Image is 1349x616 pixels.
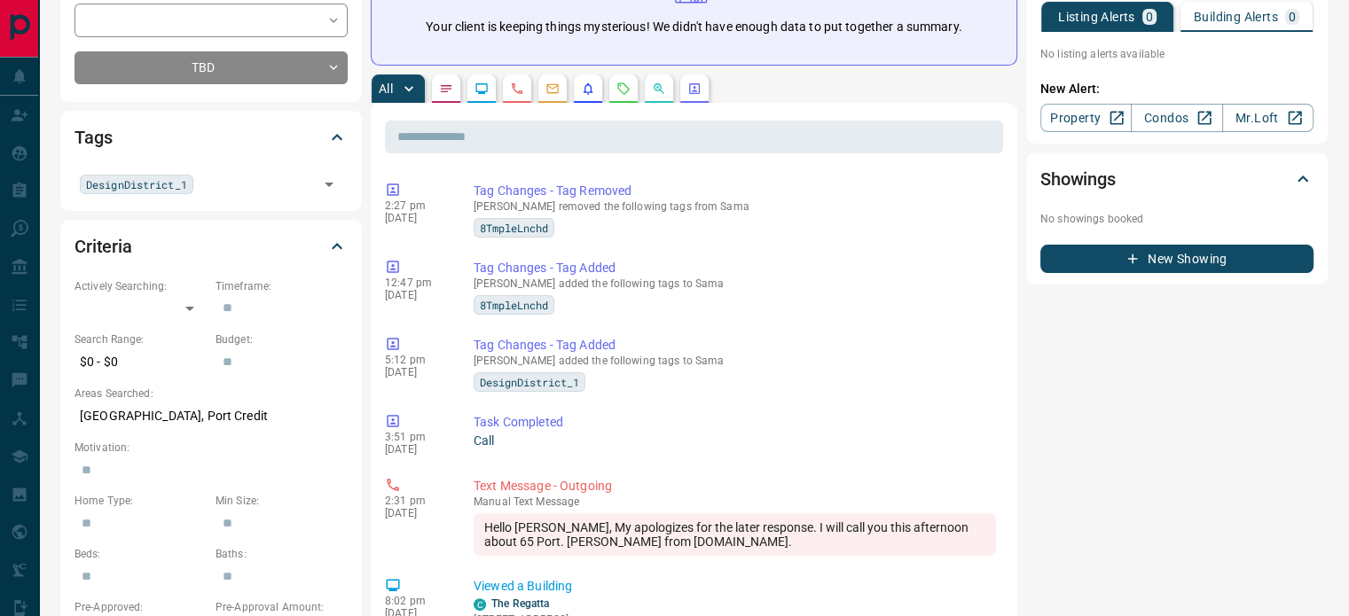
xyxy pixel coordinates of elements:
p: Areas Searched: [75,386,348,402]
p: 8:02 pm [385,595,447,607]
p: Text Message - Outgoing [474,477,996,495]
p: Actively Searching: [75,278,207,294]
p: No listing alerts available [1040,46,1314,62]
p: [DATE] [385,366,447,378]
p: [PERSON_NAME] added the following tags to Sama [474,277,996,290]
p: [DATE] [385,507,447,519]
p: [DATE] [385,443,447,456]
div: Criteria [75,225,348,268]
div: TBD [75,51,348,84]
h2: Tags [75,123,112,152]
svg: Listing Alerts [581,82,595,96]
p: Viewed a Building [474,577,996,596]
p: 5:12 pm [385,354,447,366]
p: Task Completed [474,413,996,432]
svg: Requests [616,82,631,96]
p: No showings booked [1040,211,1314,227]
p: 0 [1289,11,1296,23]
h2: Criteria [75,232,132,261]
p: Pre-Approved: [75,599,207,615]
button: New Showing [1040,245,1314,273]
div: Showings [1040,158,1314,200]
p: Timeframe: [216,278,348,294]
svg: Lead Browsing Activity [475,82,489,96]
span: 8TmpleLnchd [480,219,548,237]
p: New Alert: [1040,80,1314,98]
p: [PERSON_NAME] removed the following tags from Sama [474,200,996,213]
p: Text Message [474,495,996,508]
a: Property [1040,104,1132,132]
p: Search Range: [75,331,207,347]
svg: Emails [545,82,560,96]
p: [PERSON_NAME] added the following tags to Sama [474,355,996,367]
p: Tag Changes - Tag Removed [474,182,996,200]
p: Baths: [216,546,348,562]
p: 0 [1146,11,1153,23]
p: 3:51 pm [385,431,447,443]
p: Min Size: [216,493,348,509]
h2: Showings [1040,165,1116,193]
button: Open [317,172,341,197]
p: Motivation: [75,440,348,456]
p: Building Alerts [1194,11,1278,23]
svg: Opportunities [652,82,666,96]
svg: Notes [439,82,453,96]
p: Home Type: [75,493,207,509]
span: 8TmpleLnchd [480,296,548,314]
svg: Agent Actions [687,82,702,96]
span: DesignDistrict_1 [86,175,187,193]
p: [GEOGRAPHIC_DATA], Port Credit [75,402,348,431]
p: [DATE] [385,212,447,224]
div: Hello [PERSON_NAME], My apologizes for the later response. I will call you this afternoon about 6... [474,513,996,556]
div: condos.ca [474,598,486,611]
p: Listing Alerts [1058,11,1135,23]
p: Pre-Approval Amount: [216,599,348,615]
p: $0 - $0 [75,347,207,377]
p: 2:27 pm [385,199,447,212]
p: Tag Changes - Tag Added [474,259,996,277]
div: Tags [75,116,348,159]
svg: Calls [510,82,524,96]
p: 2:31 pm [385,495,447,507]
p: Budget: [216,331,348,347]
a: Mr.Loft [1222,104,1314,132]
p: All [379,82,393,95]
p: Beds: [75,546,207,562]
span: DesignDistrict_1 [480,373,579,391]
a: Condos [1131,104,1222,132]
p: Your client is keeping things mysterious! We didn't have enough data to put together a summary. [426,18,961,36]
p: Tag Changes - Tag Added [474,336,996,355]
a: The Regatta [491,597,549,610]
p: Call [474,432,996,450]
span: manual [474,495,511,508]
p: 12:47 pm [385,277,447,289]
p: [DATE] [385,289,447,301]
